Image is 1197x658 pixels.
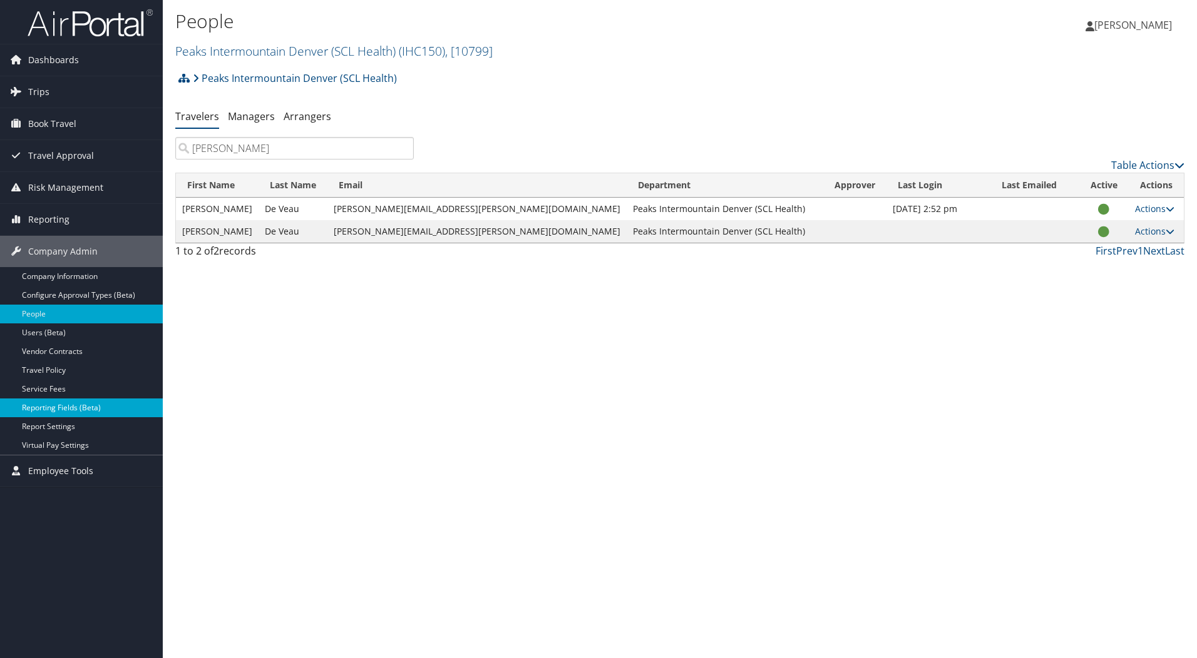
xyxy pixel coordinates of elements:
[990,173,1079,198] th: Last Emailed: activate to sort column ascending
[886,173,990,198] th: Last Login: activate to sort column ascending
[1129,173,1184,198] th: Actions
[175,109,219,123] a: Travelers
[28,455,93,487] span: Employee Tools
[1135,203,1174,215] a: Actions
[823,173,886,198] th: Approver
[1096,244,1116,258] a: First
[176,198,259,220] td: [PERSON_NAME]
[886,198,990,220] td: [DATE] 2:52 pm
[1079,173,1129,198] th: Active: activate to sort column ascending
[627,220,823,243] td: Peaks Intermountain Denver (SCL Health)
[259,173,327,198] th: Last Name: activate to sort column descending
[176,220,259,243] td: [PERSON_NAME]
[28,172,103,203] span: Risk Management
[28,108,76,139] span: Book Travel
[175,137,414,159] input: Search
[1111,158,1184,172] a: Table Actions
[228,109,275,123] a: Managers
[327,220,627,243] td: [PERSON_NAME][EMAIL_ADDRESS][PERSON_NAME][DOMAIN_NAME]
[28,8,153,38] img: airportal-logo.png
[28,44,79,76] span: Dashboards
[1138,244,1143,258] a: 1
[213,244,219,258] span: 2
[327,173,627,198] th: Email: activate to sort column ascending
[193,66,397,91] a: Peaks Intermountain Denver (SCL Health)
[627,198,823,220] td: Peaks Intermountain Denver (SCL Health)
[176,173,259,198] th: First Name: activate to sort column ascending
[445,43,493,59] span: , [ 10799 ]
[175,243,414,265] div: 1 to 2 of records
[175,8,848,34] h1: People
[627,173,823,198] th: Department: activate to sort column ascending
[1143,244,1165,258] a: Next
[1165,244,1184,258] a: Last
[284,109,331,123] a: Arrangers
[28,76,49,108] span: Trips
[399,43,445,59] span: ( IHC150 )
[175,43,493,59] a: Peaks Intermountain Denver (SCL Health)
[28,236,98,267] span: Company Admin
[1135,225,1174,237] a: Actions
[28,140,94,171] span: Travel Approval
[259,220,327,243] td: De Veau
[28,204,69,235] span: Reporting
[1094,18,1172,32] span: [PERSON_NAME]
[259,198,327,220] td: De Veau
[1116,244,1138,258] a: Prev
[1086,6,1184,44] a: [PERSON_NAME]
[327,198,627,220] td: [PERSON_NAME][EMAIL_ADDRESS][PERSON_NAME][DOMAIN_NAME]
